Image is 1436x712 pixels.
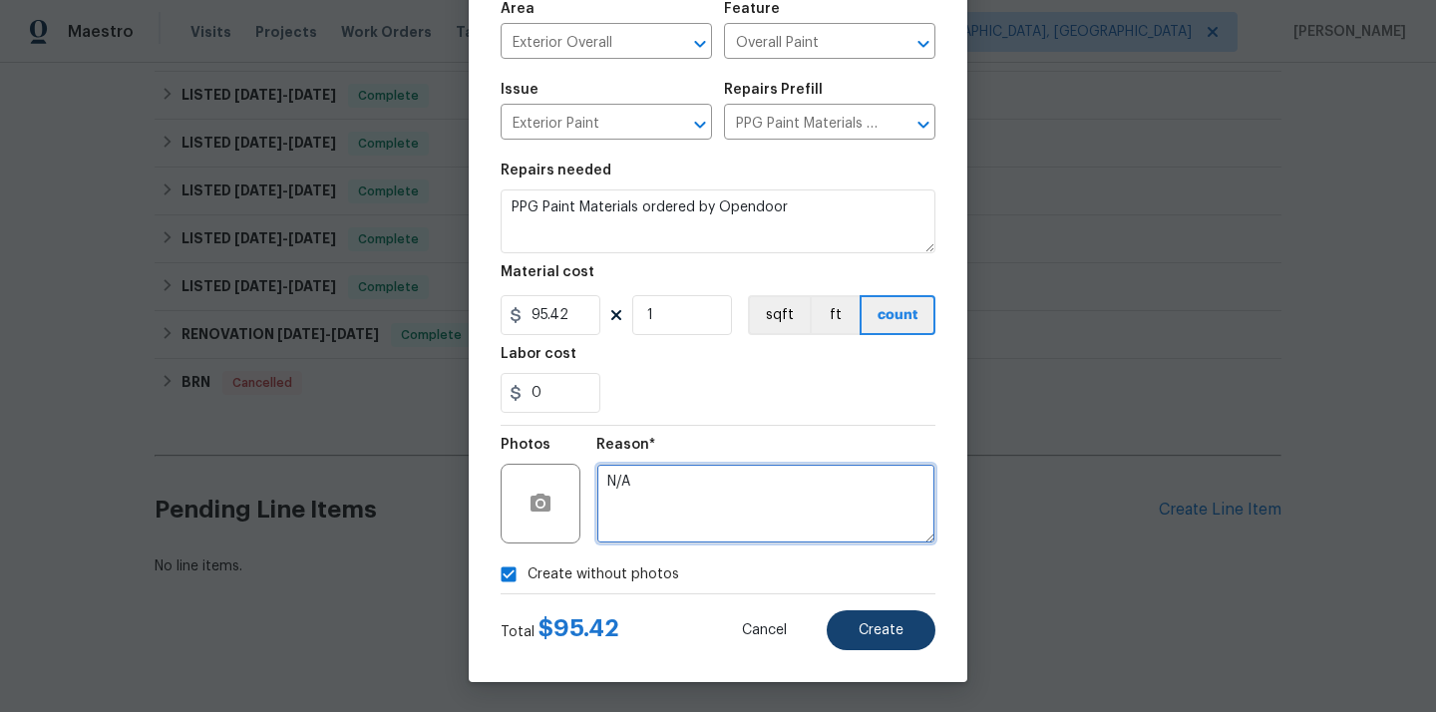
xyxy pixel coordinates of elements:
[686,30,714,58] button: Open
[742,623,787,638] span: Cancel
[501,2,535,16] h5: Area
[501,347,576,361] h5: Labor cost
[596,438,655,452] h5: Reason*
[724,2,780,16] h5: Feature
[859,623,903,638] span: Create
[528,564,679,585] span: Create without photos
[909,30,937,58] button: Open
[501,265,594,279] h5: Material cost
[501,438,550,452] h5: Photos
[686,111,714,139] button: Open
[827,610,935,650] button: Create
[724,83,823,97] h5: Repairs Prefill
[501,189,935,253] textarea: PPG Paint Materials ordered by Opendoor
[501,618,619,642] div: Total
[501,164,611,178] h5: Repairs needed
[596,464,935,543] textarea: N/A
[710,610,819,650] button: Cancel
[810,295,860,335] button: ft
[909,111,937,139] button: Open
[748,295,810,335] button: sqft
[860,295,935,335] button: count
[501,83,538,97] h5: Issue
[538,616,619,640] span: $ 95.42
